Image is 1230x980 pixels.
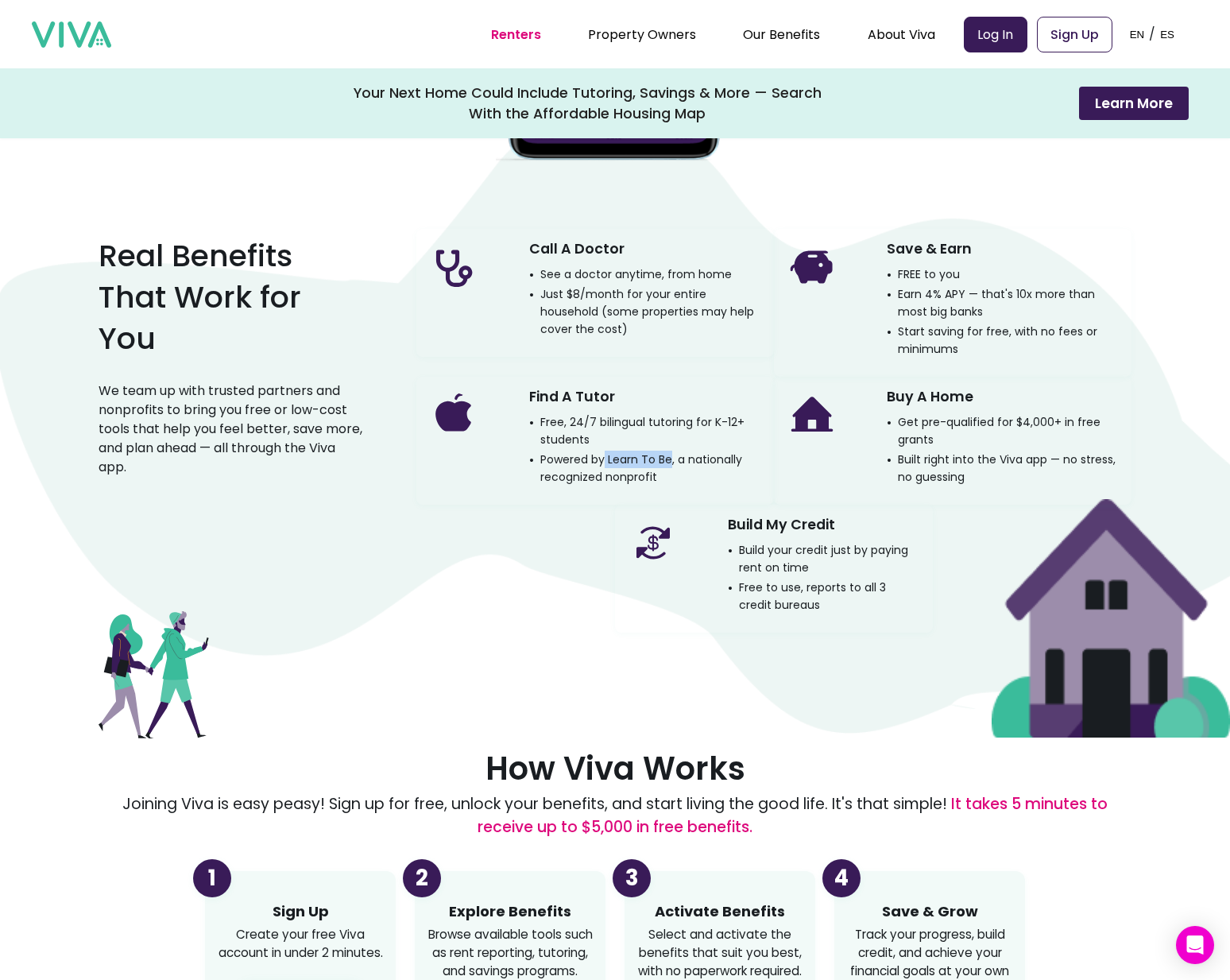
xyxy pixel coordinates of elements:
p: / [1149,22,1155,46]
a: Sign Up [1037,17,1112,52]
h3: Buy A Home [887,383,973,411]
div: Our Benefits [743,14,820,54]
h3: Build My Credit [728,511,835,539]
h3: Find A Tutor [529,383,615,411]
img: Benefit icon [787,389,837,440]
a: Log In [964,17,1027,52]
div: 1 [193,859,231,897]
p: Browse available tools such as rent reporting, tutoring, and savings programs. [424,926,596,980]
h3: Save & Earn [887,235,972,263]
div: 4 [822,859,861,897]
p: Joining Viva is easy peasy! Sign up for free, unlock your benefits, and start living the good lif... [99,793,1131,839]
h2: Real Benefits That Work for You [99,235,366,359]
p: Select and activate the benefits that suit you best, with no paperwork required. [634,926,806,980]
span: It takes 5 minutes to receive up to $5,000 in free benefits. [478,793,1108,838]
p: Free, 24/7 bilingual tutoring for K-12+ students [529,413,761,448]
a: Renters [491,25,541,44]
h3: Call A Doctor [529,235,625,263]
p: Powered by Learn To Be, a nationally recognized nonprofit [529,451,761,486]
button: ES [1155,10,1179,59]
p: Start saving for free, with no fees or minimums [887,323,1119,358]
div: 3 [613,859,651,897]
div: Open Intercom Messenger [1176,926,1214,964]
p: We team up with trusted partners and nonprofits to bring you free or low-cost tools that help you... [99,382,366,477]
p: FREE to you [887,265,960,283]
img: Benefit icon [628,517,679,568]
h3: Sign Up [273,903,329,920]
h2: How Viva Works [485,750,745,787]
div: Your Next Home Could Include Tutoring, Savings & More — Search With the Affordable Housing Map [353,83,822,124]
h3: Activate Benefits [655,903,785,920]
p: Free to use, reports to all 3 credit bureaus [728,579,920,614]
p: Built right into the Viva app — no stress, no guessing [887,451,1119,486]
p: Build your credit just by paying rent on time [728,541,920,576]
p: Earn 4% APY — that's 10x more than most big banks [887,285,1119,320]
img: viva [32,21,111,48]
p: Get pre-qualified for $4,000+ in free grants [887,413,1119,448]
img: Benefit icon [429,242,480,292]
h3: Explore Benefits [449,903,571,920]
div: About Viva [868,14,935,54]
p: Just $8/month for your entire household (some properties may help cover the cost) [529,285,761,338]
div: 2 [403,859,441,897]
button: Learn More [1079,87,1189,120]
img: Benefit icon [429,389,480,440]
h3: Save & Grow [882,903,978,920]
img: Benefit icon [787,242,837,292]
button: EN [1125,10,1150,59]
p: Create your free Viva account in under 2 minutes. [215,926,386,963]
img: Couple walking [99,611,209,738]
p: See a doctor anytime, from home [529,265,732,283]
a: Property Owners [588,25,696,44]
